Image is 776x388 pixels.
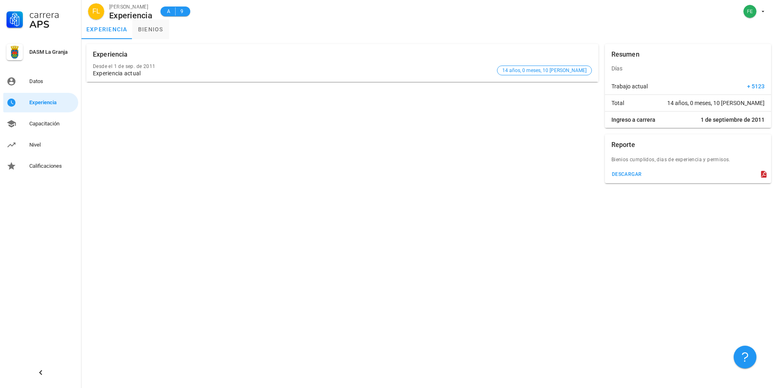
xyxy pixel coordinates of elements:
[608,169,645,180] button: descargar
[29,78,75,85] div: Datos
[88,3,104,20] div: avatar
[611,44,640,65] div: Resumen
[3,156,78,176] a: Calificaciones
[701,116,765,124] span: 1 de septiembre de 2011
[109,3,152,11] div: [PERSON_NAME]
[605,156,771,169] div: Bienios cumplidos, dias de experiencia y permisos.
[29,163,75,169] div: Calificaciones
[611,116,655,124] span: Ingreso a carrera
[109,11,152,20] div: Experiencia
[29,121,75,127] div: Capacitación
[29,10,75,20] div: Carrera
[605,59,771,78] div: Días
[611,99,624,107] span: Total
[747,82,765,90] span: + 5123
[29,49,75,55] div: DASM La Granja
[165,7,172,15] span: A
[93,70,494,77] div: Experiencia actual
[611,134,635,156] div: Reporte
[179,7,185,15] span: 9
[29,142,75,148] div: Nivel
[93,44,128,65] div: Experiencia
[3,114,78,134] a: Capacitación
[132,20,169,39] a: bienios
[611,82,648,90] span: Trabajo actual
[29,20,75,29] div: APS
[3,135,78,155] a: Nivel
[29,99,75,106] div: Experiencia
[3,72,78,91] a: Datos
[92,3,100,20] span: FL
[81,20,132,39] a: experiencia
[93,64,494,69] div: Desde el 1 de sep. de 2011
[667,99,765,107] span: 14 años, 0 meses, 10 [PERSON_NAME]
[611,171,642,177] div: descargar
[502,66,587,75] span: 14 años, 0 meses, 10 [PERSON_NAME]
[743,5,756,18] div: avatar
[3,93,78,112] a: Experiencia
